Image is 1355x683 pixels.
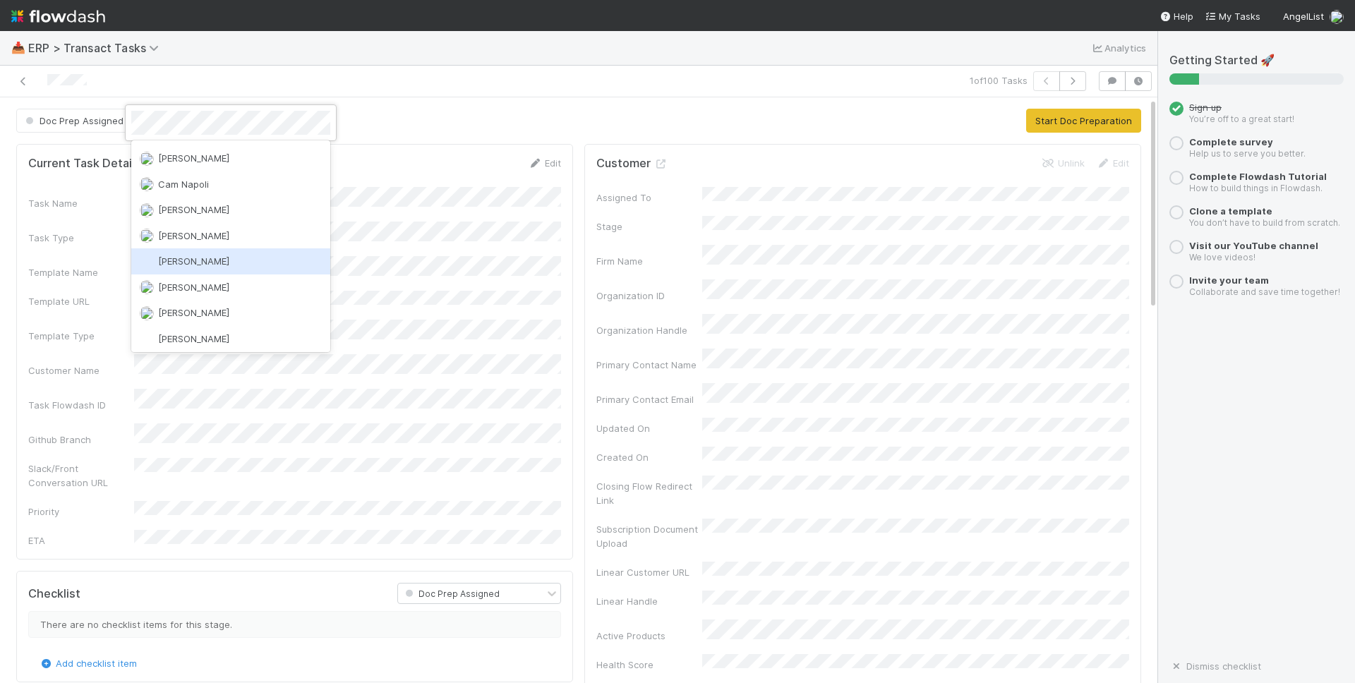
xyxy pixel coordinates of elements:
img: avatar_ef15843f-6fde-4057-917e-3fb236f438ca.png [140,203,154,217]
img: avatar_0eb624cc-0333-4941-8870-37d0368512e2.png [140,280,154,294]
span: [PERSON_NAME] [158,282,229,293]
img: avatar_c399c659-aa0c-4b6f-be8f-2a68e8b72737.png [140,177,154,191]
img: avatar_31a23b92-6f17-4cd3-bc91-ece30a602713.png [140,229,154,243]
img: avatar_7b0351f6-39c4-4668-adeb-4af921ef5777.png [140,306,154,320]
img: avatar_94755d3c-0a5e-4256-8cb7-2e20531dc2e8.png [140,332,154,346]
img: avatar_5e44e996-5f03-4eff-a66f-150ef7877652.png [140,152,154,166]
span: [PERSON_NAME] [158,307,229,318]
span: [PERSON_NAME] [158,230,229,241]
span: [PERSON_NAME] [158,204,229,215]
span: [PERSON_NAME] [158,255,229,267]
span: [PERSON_NAME] [158,152,229,164]
span: [PERSON_NAME] [158,333,229,344]
img: avatar_f5fedbe2-3a45-46b0-b9bb-d3935edf1c24.png [140,255,154,269]
span: Cam Napoli [158,179,209,190]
